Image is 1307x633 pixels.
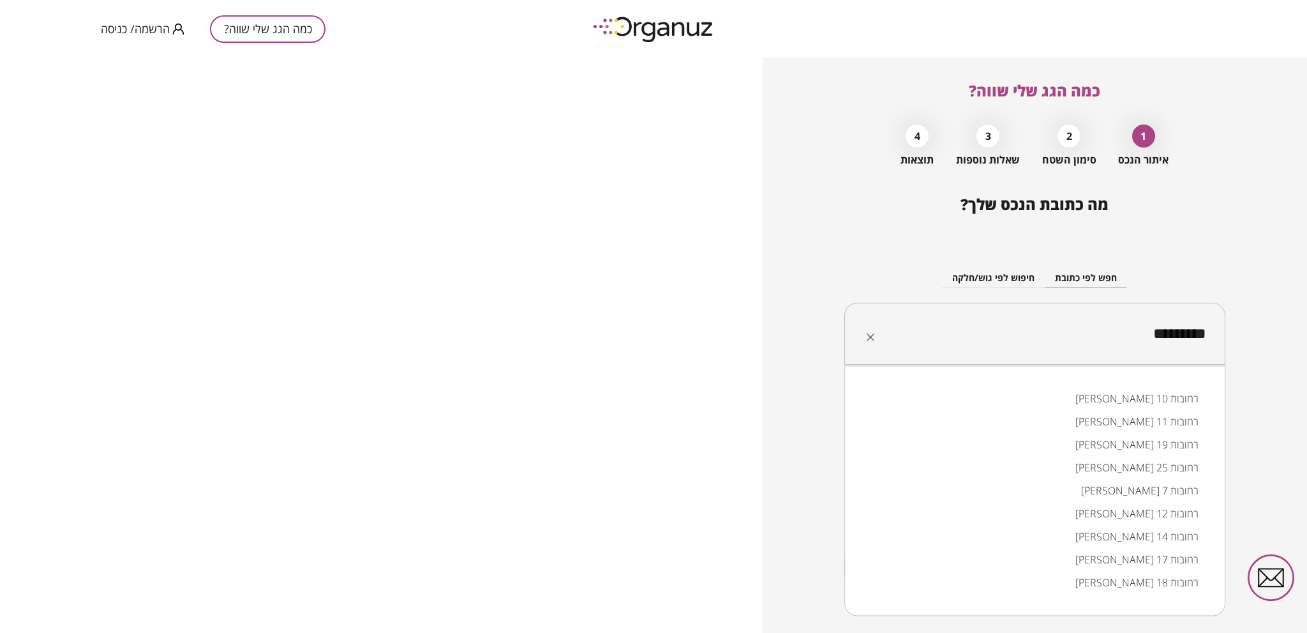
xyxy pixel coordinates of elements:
[956,154,1020,166] span: שאלות נוספות
[960,194,1109,215] span: מה כתובת הנכס שלך?
[861,548,1209,571] li: [PERSON_NAME] 17 רחובות
[861,502,1209,525] li: [PERSON_NAME] 12 רחובות
[210,15,325,43] button: כמה הגג שלי שווה?
[1045,269,1127,288] button: חפש לפי כתובת
[101,22,170,35] span: הרשמה/ כניסה
[969,80,1100,101] span: כמה הגג שלי שווה?
[861,410,1209,433] li: [PERSON_NAME] 11 רחובות
[861,571,1209,594] li: [PERSON_NAME] 18 רחובות
[906,125,929,148] div: 4
[861,456,1209,479] li: [PERSON_NAME] 25 רחובות
[861,525,1209,548] li: [PERSON_NAME] 14 רחובות
[861,433,1209,456] li: [PERSON_NAME] 19 רחובות
[101,21,184,37] button: הרשמה/ כניסה
[1057,125,1080,148] div: 2
[861,387,1209,410] li: [PERSON_NAME] 10 רחובות
[942,269,1045,288] button: חיפוש לפי גוש/חלקה
[1042,154,1096,166] span: סימון השטח
[1118,154,1169,166] span: איתור הנכס
[861,479,1209,502] li: [PERSON_NAME] 7 רחובות
[862,328,879,346] button: Clear
[976,125,999,148] div: 3
[900,154,934,166] span: תוצאות
[584,11,724,47] img: logo
[1132,125,1155,148] div: 1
